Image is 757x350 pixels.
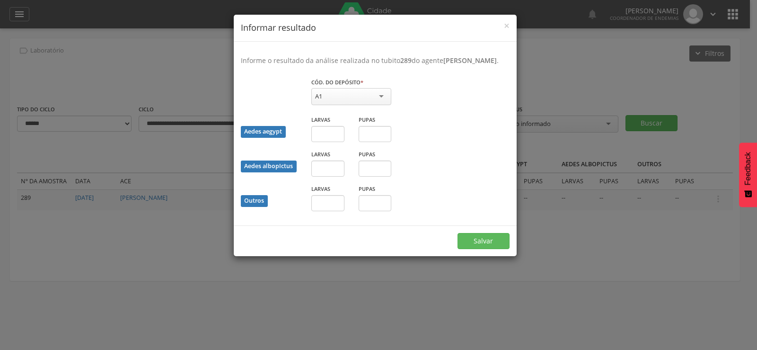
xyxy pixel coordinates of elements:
[241,161,297,172] div: Aedes albopictus
[311,151,330,158] label: Larvas
[311,79,363,86] label: Cód. do depósito
[400,56,412,65] b: 289
[458,233,510,249] button: Salvar
[504,19,510,32] span: ×
[739,143,757,207] button: Feedback - Mostrar pesquisa
[359,116,375,124] label: Pupas
[359,185,375,193] label: Pupas
[241,56,510,65] p: Informe o resultado da análise realizada no tubito do agente .
[359,151,375,158] label: Pupas
[315,92,322,100] div: A1
[744,152,752,185] span: Feedback
[241,22,510,34] h4: Informar resultado
[311,116,330,124] label: Larvas
[241,126,286,138] div: Aedes aegypt
[241,195,268,207] div: Outros
[504,21,510,31] button: Close
[311,185,330,193] label: Larvas
[443,56,497,65] b: [PERSON_NAME]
